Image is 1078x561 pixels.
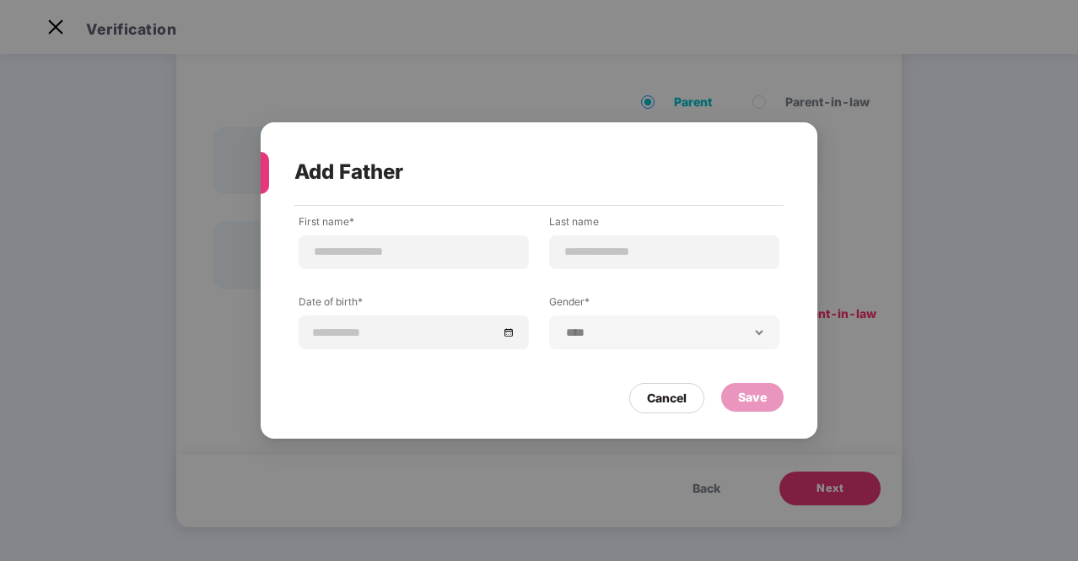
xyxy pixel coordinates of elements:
label: First name* [299,214,529,235]
div: Save [738,388,767,407]
label: Gender* [549,294,779,316]
div: Cancel [647,389,687,407]
div: Add Father [294,139,743,205]
label: Last name [549,214,779,235]
label: Date of birth* [299,294,529,316]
